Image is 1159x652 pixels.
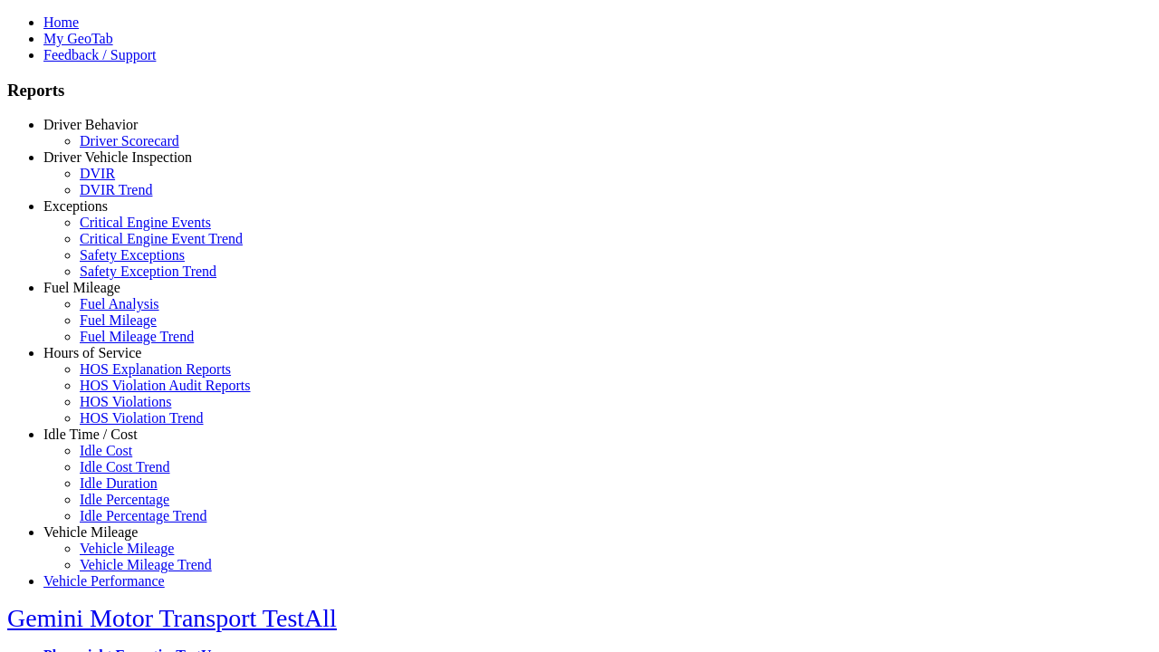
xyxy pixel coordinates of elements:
[43,31,113,46] a: My GeoTab
[43,280,120,295] a: Fuel Mileage
[80,378,251,393] a: HOS Violation Audit Reports
[80,215,211,230] a: Critical Engine Events
[80,361,231,377] a: HOS Explanation Reports
[43,149,192,165] a: Driver Vehicle Inspection
[43,573,165,589] a: Vehicle Performance
[80,329,194,344] a: Fuel Mileage Trend
[80,508,206,523] a: Idle Percentage Trend
[7,81,1152,101] h3: Reports
[80,133,179,149] a: Driver Scorecard
[80,247,185,263] a: Safety Exceptions
[43,198,108,214] a: Exceptions
[80,410,204,426] a: HOS Violation Trend
[43,345,141,360] a: Hours of Service
[80,312,157,328] a: Fuel Mileage
[80,166,115,181] a: DVIR
[80,394,171,409] a: HOS Violations
[80,296,159,312] a: Fuel Analysis
[80,443,132,458] a: Idle Cost
[80,182,152,197] a: DVIR Trend
[80,492,169,507] a: Idle Percentage
[80,541,174,556] a: Vehicle Mileage
[43,117,138,132] a: Driver Behavior
[80,557,212,572] a: Vehicle Mileage Trend
[80,264,216,279] a: Safety Exception Trend
[43,14,79,30] a: Home
[80,475,158,491] a: Idle Duration
[43,524,138,540] a: Vehicle Mileage
[80,231,243,246] a: Critical Engine Event Trend
[80,459,170,475] a: Idle Cost Trend
[7,604,337,632] a: Gemini Motor Transport TestAll
[43,427,138,442] a: Idle Time / Cost
[43,47,156,62] a: Feedback / Support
